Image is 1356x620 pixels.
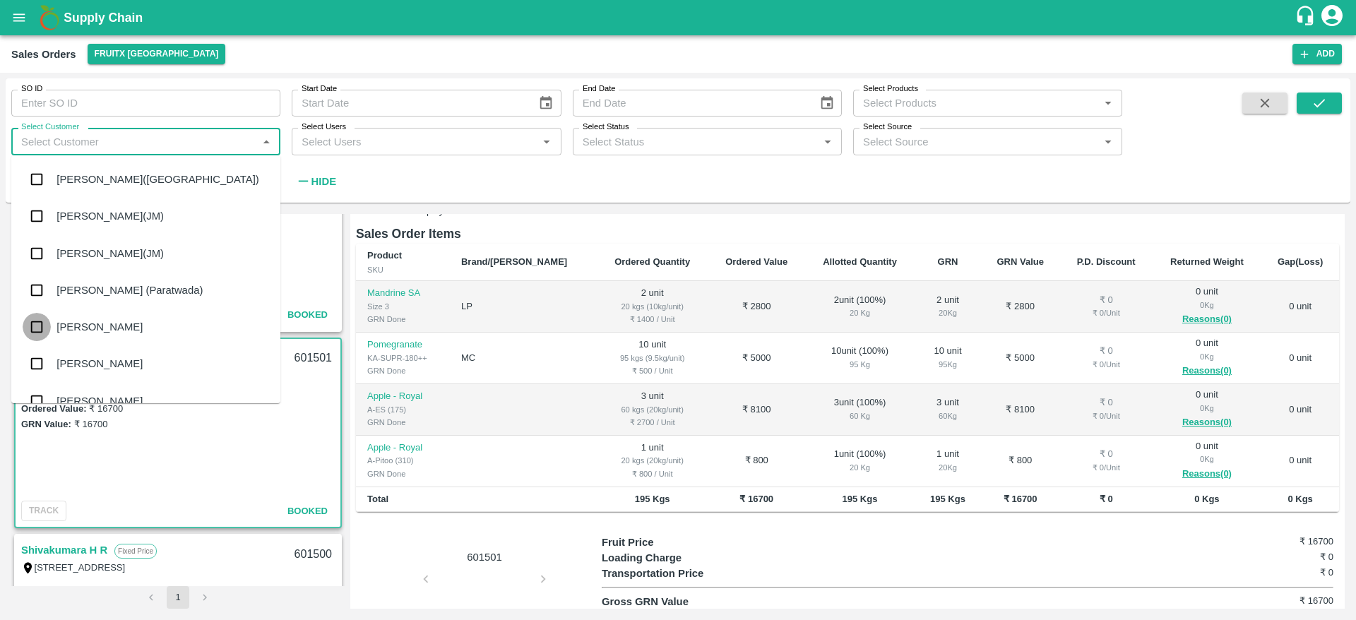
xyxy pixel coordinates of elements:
b: P.D. Discount [1077,256,1136,267]
b: Gap(Loss) [1278,256,1323,267]
button: Choose date [533,90,559,117]
td: ₹ 8100 [981,384,1060,436]
div: ₹ 0 [1071,345,1141,358]
button: Reasons(0) [1164,466,1251,482]
div: 3 unit [926,396,969,422]
div: GRN Done [367,364,439,377]
div: Sales Orders [11,45,76,64]
div: 0 unit [1164,285,1251,328]
label: [DATE] 07:55 PM [106,584,177,595]
div: SKU [367,263,439,276]
b: Supply Chain [64,11,143,25]
td: ₹ 2800 [708,281,805,333]
td: 0 unit [1261,436,1339,487]
label: Expected Delivery : [21,584,103,595]
label: Select Products [863,83,918,95]
p: Fruit Price [602,535,785,550]
div: ₹ 0 / Unit [1071,461,1141,474]
div: [PERSON_NAME] (Paratwada) [56,282,203,298]
td: 1 unit [597,436,708,487]
div: 95 kgs (9.5kg/unit) [608,352,697,364]
div: [PERSON_NAME](JM) [56,208,164,224]
b: Product [367,250,402,261]
p: Apple - Royal [367,390,439,403]
span: Booked [287,506,328,516]
button: Close [257,133,275,151]
div: [PERSON_NAME] [56,356,143,371]
td: ₹ 5000 [981,333,1060,384]
div: 1 unit ( 100 %) [816,448,904,474]
td: ₹ 800 [708,436,805,487]
div: 60 Kg [926,410,969,422]
div: ₹ 0 [1071,448,1141,461]
b: Total [367,494,388,504]
div: 60 Kg [816,410,904,422]
td: ₹ 8100 [708,384,805,436]
h6: Sales Order Items [356,224,1339,244]
a: Supply Chain [64,8,1295,28]
div: account of current user [1319,3,1345,32]
p: 601501 [432,549,537,565]
label: Start Date [302,83,337,95]
p: Transportation Price [602,566,785,581]
button: Reasons(0) [1164,311,1251,328]
b: Allotted Quantity [823,256,897,267]
p: Loading Charge [602,550,785,566]
h6: ₹ 16700 [1211,535,1333,549]
div: 2 unit ( 100 %) [816,294,904,320]
b: Ordered Quantity [614,256,690,267]
div: A-ES (175) [367,403,439,416]
b: Ordered Value [725,256,787,267]
label: End Date [583,83,615,95]
td: 3 unit [597,384,708,436]
div: [PERSON_NAME](JM) [56,246,164,261]
input: End Date [573,90,808,117]
div: ₹ 800 / Unit [608,467,697,480]
div: 601500 [286,538,340,571]
div: ₹ 0 / Unit [1071,306,1141,319]
div: Size 3 [367,300,439,313]
div: 0 unit [1164,388,1251,431]
div: ₹ 0 / Unit [1071,410,1141,422]
div: 601501 [286,342,340,375]
input: Select Source [857,132,1095,150]
td: 2 unit [597,281,708,333]
div: 20 kgs (10kg/unit) [608,300,697,313]
b: GRN [938,256,958,267]
b: 195 Kgs [635,494,670,504]
input: Select Status [577,132,814,150]
p: Mandrine SA [367,287,439,300]
div: 1 unit [926,448,969,474]
td: ₹ 800 [981,436,1060,487]
div: [PERSON_NAME] [56,393,143,409]
strong: Hide [311,176,336,187]
div: GRN Done [367,313,439,326]
label: Select Status [583,121,629,133]
div: ₹ 0 [1071,396,1141,410]
p: Pomegranate [367,338,439,352]
a: Shivakumara H R [21,541,107,559]
button: Choose date [814,90,840,117]
div: customer-support [1295,5,1319,30]
input: Enter SO ID [11,90,280,117]
div: ₹ 1400 / Unit [608,313,697,326]
input: Select Users [296,132,533,150]
button: Open [819,133,837,151]
button: Open [1099,94,1117,112]
td: ₹ 5000 [708,333,805,384]
button: Hide [292,169,340,193]
label: Select Customer [21,121,79,133]
label: ₹ 16700 [89,403,123,414]
img: logo [35,4,64,32]
h6: ₹ 16700 [1211,594,1333,608]
b: ₹ 16700 [1004,494,1037,504]
div: 0 Kg [1164,299,1251,311]
b: GRN Value [997,256,1043,267]
p: Apple - Royal [367,441,439,455]
div: 20 kgs (20kg/unit) [608,454,697,467]
div: ₹ 0 [1071,294,1141,307]
div: 10 unit ( 100 %) [816,345,904,371]
button: Open [537,133,556,151]
button: Reasons(0) [1164,415,1251,431]
div: 95 Kg [926,358,969,371]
